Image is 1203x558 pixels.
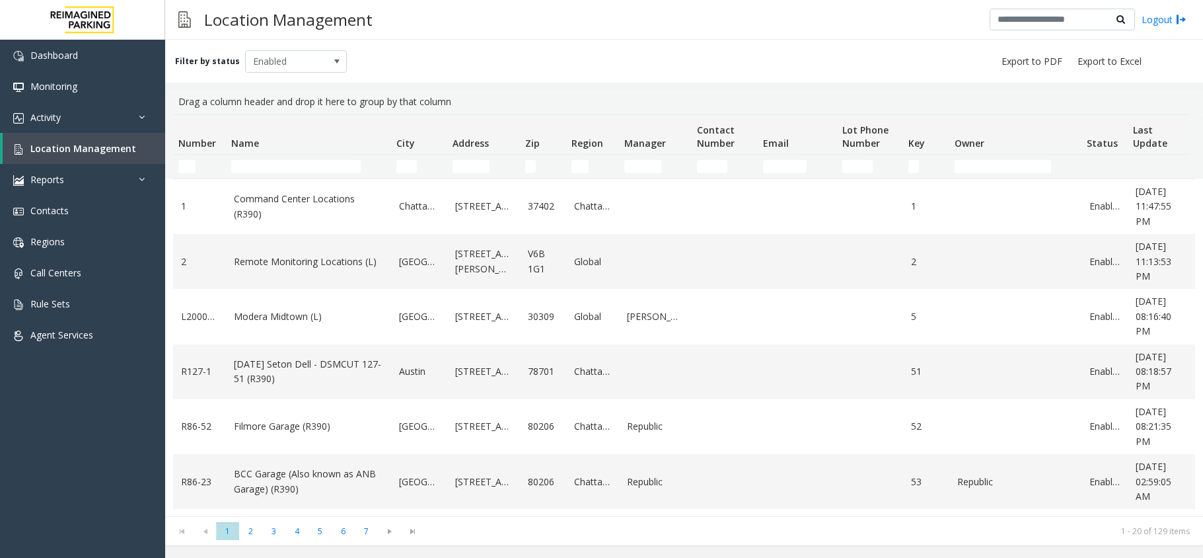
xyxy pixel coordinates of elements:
span: Page 3 [262,522,285,540]
td: Region Filter [566,155,619,179]
th: Status [1081,115,1128,155]
a: 51 [911,364,941,379]
td: Email Filter [758,155,837,179]
a: [DATE] 02:59:05 AM [1136,459,1186,504]
span: Go to the last page [404,526,421,537]
a: Filmore Garage (R390) [234,419,383,434]
span: Page 7 [355,522,378,540]
span: Page 1 [216,522,239,540]
a: [DATE] Seton Dell - DSMCUT 127-51 (R390) [234,357,383,387]
a: Location Management [3,133,165,164]
input: Contact Number Filter [697,160,727,173]
span: Email [763,137,789,149]
a: L20000500 [181,309,218,324]
img: 'icon' [13,144,24,155]
a: [DATE] 08:16:40 PM [1136,294,1186,339]
span: Owner [955,137,984,149]
span: [DATE] 11:13:53 PM [1136,240,1171,282]
a: Modera Midtown (L) [234,309,383,324]
a: R86-23 [181,475,218,489]
a: 2 [181,255,218,269]
td: Manager Filter [619,155,692,179]
span: [DATE] 08:18:57 PM [1136,350,1171,393]
span: City [396,137,415,149]
td: Contact Number Filter [692,155,758,179]
a: [DATE] 11:47:55 PM [1136,184,1186,229]
a: Enabled [1089,419,1120,434]
a: [STREET_ADDRESS] [455,199,512,214]
img: 'icon' [13,51,24,61]
span: Location Management [30,142,136,155]
td: Last Update Filter [1128,155,1194,179]
input: Lot Phone Number Filter [842,160,873,173]
span: Go to the last page [401,522,424,541]
a: Enabled [1089,199,1120,214]
a: [PERSON_NAME] [627,309,684,324]
div: Data table [165,114,1203,516]
span: Export to Excel [1077,55,1142,68]
span: Address [453,137,489,149]
span: Export to PDF [1002,55,1062,68]
span: [DATE] 02:59:05 AM [1136,460,1171,502]
td: Key Filter [903,155,949,179]
a: 37402 [528,199,558,214]
button: Export to Excel [1072,52,1147,71]
a: 1 [181,199,218,214]
input: Number Filter [178,160,196,173]
span: Activity [30,111,61,124]
a: 5 [911,309,941,324]
input: Address Filter [453,160,490,173]
span: Page 5 [309,522,332,540]
a: Remote Monitoring Locations (L) [234,255,383,269]
a: Enabled [1089,475,1120,489]
td: Lot Phone Number Filter [837,155,903,179]
a: 78701 [528,364,558,379]
span: Contacts [30,204,69,217]
input: Zip Filter [525,160,536,173]
span: Page 2 [239,522,262,540]
a: [STREET_ADDRESS][PERSON_NAME] [455,247,512,276]
td: Owner Filter [949,155,1081,179]
img: 'icon' [13,331,24,341]
td: Status Filter [1081,155,1128,179]
a: Logout [1142,13,1186,26]
input: Region Filter [571,160,589,173]
span: Page 6 [332,522,355,540]
td: Name Filter [226,155,391,179]
a: Global [574,255,611,269]
a: [DATE] 08:21:35 PM [1136,405,1186,449]
a: Global [574,309,611,324]
a: Chattanooga [399,199,439,214]
a: Republic [627,419,684,434]
span: Region [571,137,603,149]
div: Drag a column header and drop it here to group by that column [173,89,1195,114]
img: 'icon' [13,237,24,248]
span: Page 4 [285,522,309,540]
input: Key Filter [908,160,919,173]
a: [GEOGRAPHIC_DATA] [399,419,439,434]
a: 53 [911,475,941,489]
a: [GEOGRAPHIC_DATA] [399,309,439,324]
a: Republic [957,475,1074,489]
a: [STREET_ADDRESS] [455,364,512,379]
a: 52 [911,419,941,434]
a: 1 [911,199,941,214]
td: City Filter [391,155,447,179]
img: 'icon' [13,82,24,93]
span: Monitoring [30,80,77,93]
a: Enabled [1089,364,1120,379]
span: [DATE] 08:21:35 PM [1136,405,1171,448]
label: Filter by status [175,56,240,67]
span: Name [231,137,259,149]
img: 'icon' [13,175,24,186]
a: Chattanooga [574,199,611,214]
a: Enabled [1089,255,1120,269]
span: Lot Phone Number [842,124,889,149]
a: R127-1 [181,364,218,379]
a: [STREET_ADDRESS] [455,309,512,324]
a: [STREET_ADDRESS] [455,419,512,434]
a: Chattanooga [574,419,611,434]
input: Manager Filter [624,160,661,173]
a: V6B 1G1 [528,247,558,276]
a: 80206 [528,475,558,489]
